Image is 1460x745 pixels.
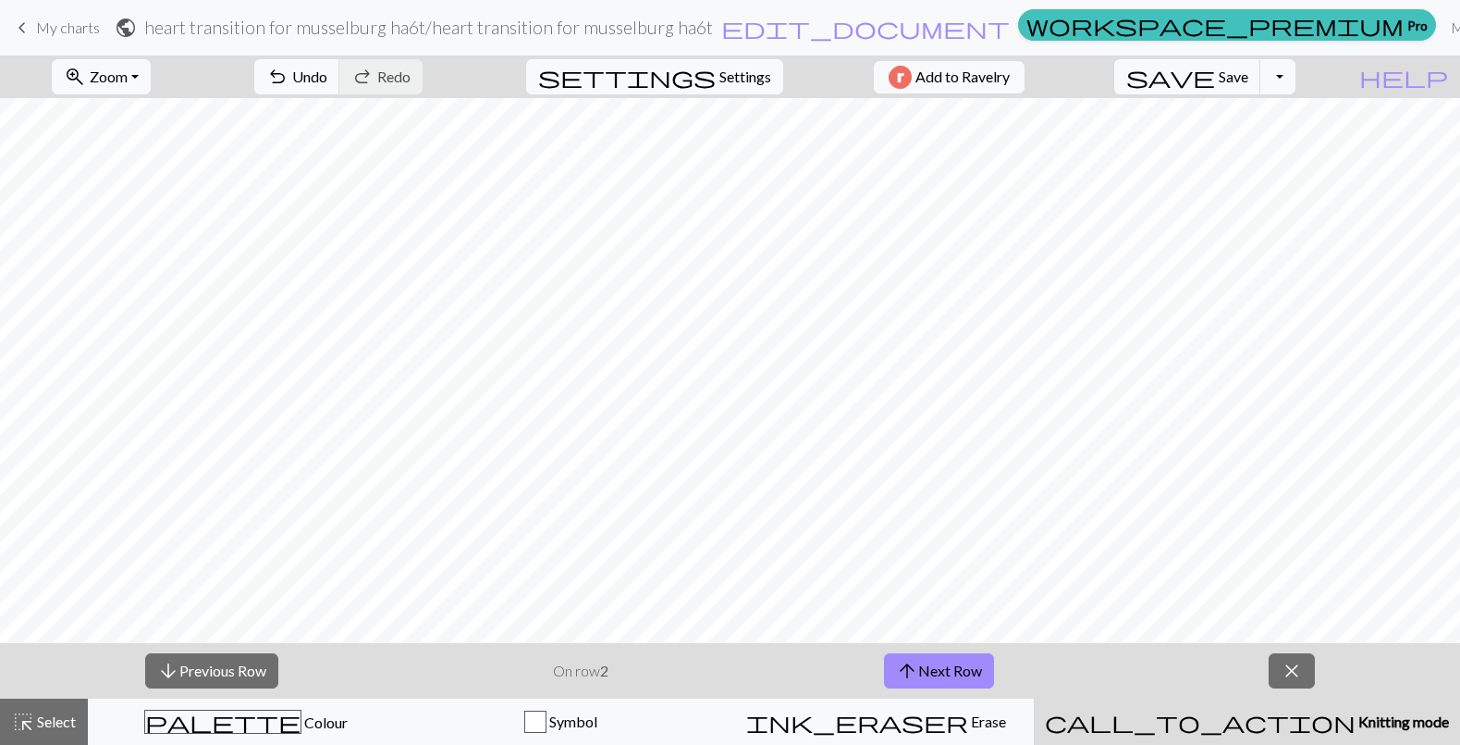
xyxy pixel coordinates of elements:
[1034,699,1460,745] button: Knitting mode
[145,653,278,689] button: Previous Row
[11,12,100,43] a: My charts
[254,59,340,94] button: Undo
[1018,9,1436,41] a: Pro
[52,59,151,94] button: Zoom
[34,713,76,730] span: Select
[145,709,301,735] span: palette
[538,66,716,88] i: Settings
[64,64,86,90] span: zoom_in
[88,699,403,745] button: Colour
[718,699,1034,745] button: Erase
[1356,713,1449,730] span: Knitting mode
[889,66,912,89] img: Ravelry
[1126,64,1215,90] span: save
[1045,709,1356,735] span: call_to_action
[403,699,718,745] button: Symbol
[157,658,179,684] span: arrow_downward
[292,68,327,85] span: Undo
[12,709,34,735] span: highlight_alt
[915,66,1010,89] span: Add to Ravelry
[1359,64,1448,90] span: help
[11,15,33,41] span: keyboard_arrow_left
[115,15,137,41] span: public
[538,64,716,90] span: settings
[1114,59,1261,94] button: Save
[968,713,1006,730] span: Erase
[1026,12,1404,38] span: workspace_premium
[266,64,288,90] span: undo
[746,709,968,735] span: ink_eraser
[90,68,128,85] span: Zoom
[526,59,783,94] button: SettingsSettings
[884,653,994,689] button: Next Row
[301,714,348,731] span: Colour
[896,658,918,684] span: arrow_upward
[546,713,597,730] span: Symbol
[721,15,1010,41] span: edit_document
[600,662,608,679] strong: 2
[719,66,771,88] span: Settings
[36,19,100,36] span: My charts
[1219,68,1248,85] span: Save
[553,660,608,682] p: On row
[144,17,713,38] h2: heart transition for musselburg ha6t / heart transition for musselburg ha6t
[874,61,1024,93] button: Add to Ravelry
[1281,658,1303,684] span: close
